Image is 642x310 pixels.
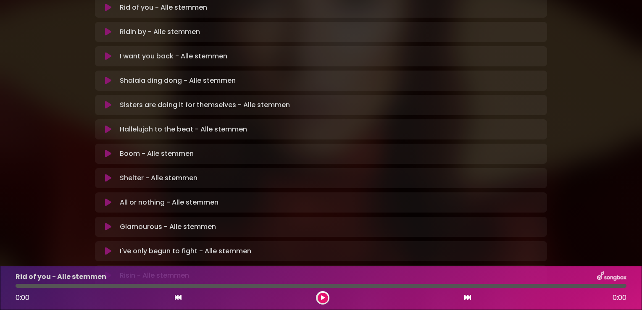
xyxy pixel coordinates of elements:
[120,246,251,256] p: I've only begun to fight - Alle stemmen
[120,27,200,37] p: Ridin by - Alle stemmen
[120,173,197,183] p: Shelter - Alle stemmen
[120,197,218,208] p: All or nothing - Alle stemmen
[597,271,626,282] img: songbox-logo-white.png
[120,100,290,110] p: Sisters are doing it for themselves - Alle stemmen
[16,293,29,302] span: 0:00
[120,3,207,13] p: Rid of you - Alle stemmen
[120,124,247,134] p: Hallelujah to the beat - Alle stemmen
[16,272,106,282] p: Rid of you - Alle stemmen
[120,51,227,61] p: I want you back - Alle stemmen
[120,222,216,232] p: Glamourous - Alle stemmen
[120,149,194,159] p: Boom - Alle stemmen
[120,76,236,86] p: Shalala ding dong - Alle stemmen
[613,293,626,303] span: 0:00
